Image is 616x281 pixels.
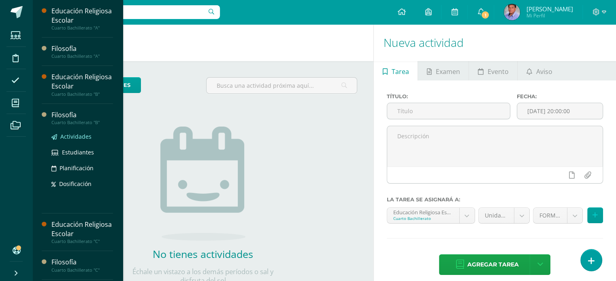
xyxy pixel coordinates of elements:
div: Filosofía [51,44,113,53]
input: Fecha de entrega [517,103,603,119]
a: Educación Religiosa EscolarCuarto Bachillerato "A" [51,6,113,31]
a: Educación Religiosa Escolar 'A'Cuarto Bachillerato [387,208,475,223]
input: Busca una actividad próxima aquí... [207,78,357,93]
h2: No tienes actividades [122,247,284,261]
div: Cuarto Bachillerato "C" [51,239,113,244]
a: FilosofíaCuarto Bachillerato "B" [51,110,113,125]
div: Cuarto Bachillerato "B" [51,120,113,125]
span: Tarea [392,62,409,81]
div: Filosofía [51,258,113,267]
input: Busca un usuario... [38,5,220,19]
a: Unidad 4 [479,208,530,223]
h1: Nueva actividad [384,24,606,61]
h1: Actividades [42,24,364,61]
div: Cuarto Bachillerato "B" [51,91,113,97]
img: no_activities.png [160,127,245,241]
a: Evento [469,61,517,80]
div: Cuarto Bachillerato "A" [51,25,113,31]
span: FORMATIVO (60.0%) [539,208,561,223]
a: Actividades [51,132,113,141]
div: Cuarto Bachillerato [393,216,453,221]
div: Educación Religiosa Escolar [51,220,113,239]
label: Fecha: [517,93,603,99]
span: Examen [436,62,460,81]
div: Educación Religiosa Escolar 'A' [393,208,453,216]
a: Educación Religiosa EscolarCuarto Bachillerato "C" [51,220,113,244]
span: [PERSON_NAME] [526,5,573,13]
span: Dosificación [59,180,92,188]
a: FilosofíaCuarto Bachillerato "A" [51,44,113,59]
a: Examen [418,61,469,80]
div: Educación Religiosa Escolar [51,6,113,25]
span: Actividades [60,133,92,140]
span: Planificación [60,164,94,172]
span: Mi Perfil [526,12,573,19]
a: Educación Religiosa EscolarCuarto Bachillerato "B" [51,72,113,97]
a: Planificación [51,163,113,173]
div: Cuarto Bachillerato "A" [51,53,113,59]
span: Unidad 4 [485,208,508,223]
span: Aviso [536,62,552,81]
input: Título [387,103,510,119]
a: FilosofíaCuarto Bachillerato "C" [51,258,113,273]
img: 92459bc38e4c31e424b558ad48554e40.png [504,4,520,20]
div: Filosofía [51,110,113,120]
a: FORMATIVO (60.0%) [533,208,582,223]
a: Dosificación [51,179,113,188]
span: 1 [481,11,490,19]
a: Estudiantes [51,148,113,157]
label: Título: [387,93,510,99]
span: Agregar tarea [467,255,518,275]
div: Educación Religiosa Escolar [51,72,113,91]
label: La tarea se asignará a: [387,196,603,203]
a: Tarea [374,61,418,80]
a: Aviso [518,61,561,80]
span: Evento [488,62,509,81]
span: Estudiantes [62,148,94,156]
div: Cuarto Bachillerato "C" [51,267,113,273]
